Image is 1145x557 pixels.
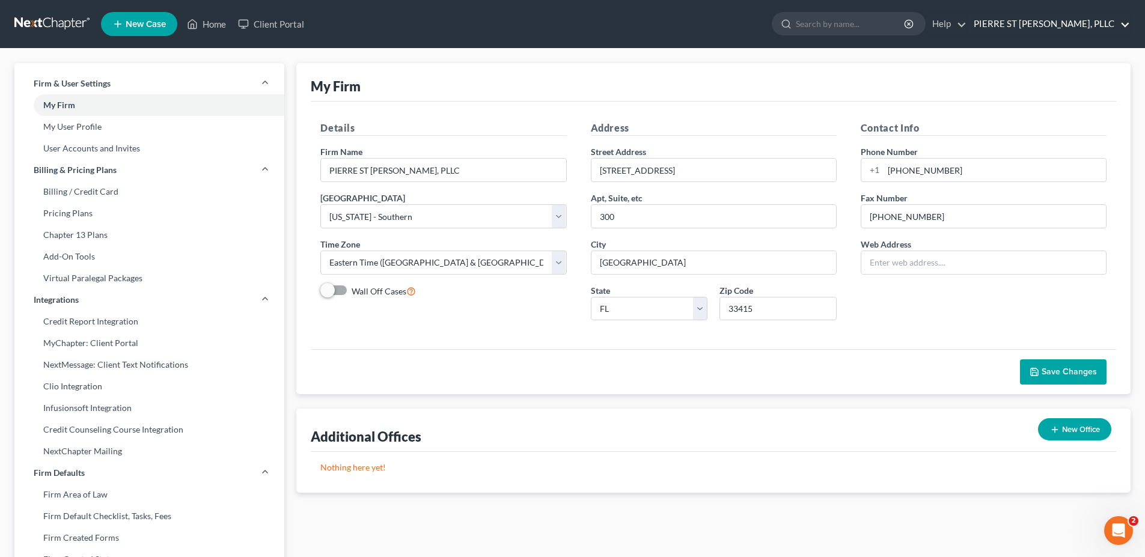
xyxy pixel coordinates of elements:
a: Credit Report Integration [14,311,284,332]
span: 2 [1129,516,1138,526]
input: Enter address... [591,159,836,181]
a: Integrations [14,289,284,311]
a: Firm Area of Law [14,484,284,505]
h5: Address [591,121,837,136]
span: Firm Name [320,147,362,157]
span: Billing & Pricing Plans [34,164,117,176]
input: Enter name... [321,159,566,181]
h5: Details [320,121,566,136]
a: Firm Created Forms [14,527,284,549]
a: Billing / Credit Card [14,181,284,202]
a: Infusionsoft Integration [14,397,284,419]
a: MyChapter: Client Portal [14,332,284,354]
label: Apt, Suite, etc [591,192,643,204]
a: My User Profile [14,116,284,138]
a: User Accounts and Invites [14,138,284,159]
a: Billing & Pricing Plans [14,159,284,181]
label: Web Address [861,238,911,251]
p: Nothing here yet! [320,461,1107,473]
input: Search by name... [796,13,906,35]
a: Client Portal [232,13,310,35]
div: My Firm [311,78,361,95]
span: Wall Off Cases [352,286,406,296]
a: PIERRE ST [PERSON_NAME], PLLC [968,13,1130,35]
label: Street Address [591,145,646,158]
input: Enter fax... [861,205,1106,228]
iframe: Intercom live chat [1104,516,1133,545]
label: City [591,238,606,251]
a: Clio Integration [14,376,284,397]
input: XXXXX [719,297,837,321]
a: Virtual Paralegal Packages [14,267,284,289]
span: New Case [126,20,166,29]
div: +1 [861,159,884,181]
a: Chapter 13 Plans [14,224,284,246]
a: Credit Counseling Course Integration [14,419,284,440]
span: Integrations [34,294,79,306]
a: Pricing Plans [14,202,284,224]
a: NextChapter Mailing [14,440,284,462]
a: Firm Default Checklist, Tasks, Fees [14,505,284,527]
a: Home [181,13,232,35]
span: Firm & User Settings [34,78,111,90]
label: [GEOGRAPHIC_DATA] [320,192,405,204]
input: Enter phone... [884,159,1106,181]
button: New Office [1038,418,1111,440]
label: Fax Number [861,192,908,204]
h5: Contact Info [861,121,1107,136]
input: Enter web address.... [861,251,1106,274]
label: Phone Number [861,145,918,158]
label: Time Zone [320,238,360,251]
a: Add-On Tools [14,246,284,267]
label: Zip Code [719,284,753,297]
button: Save Changes [1020,359,1107,385]
div: Additional Offices [311,428,421,445]
input: Enter city... [591,251,836,274]
label: State [591,284,610,297]
a: NextMessage: Client Text Notifications [14,354,284,376]
input: (optional) [591,205,836,228]
a: Firm & User Settings [14,73,284,94]
span: Save Changes [1042,367,1097,377]
span: Firm Defaults [34,467,85,479]
a: Help [926,13,966,35]
a: My Firm [14,94,284,116]
a: Firm Defaults [14,462,284,484]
